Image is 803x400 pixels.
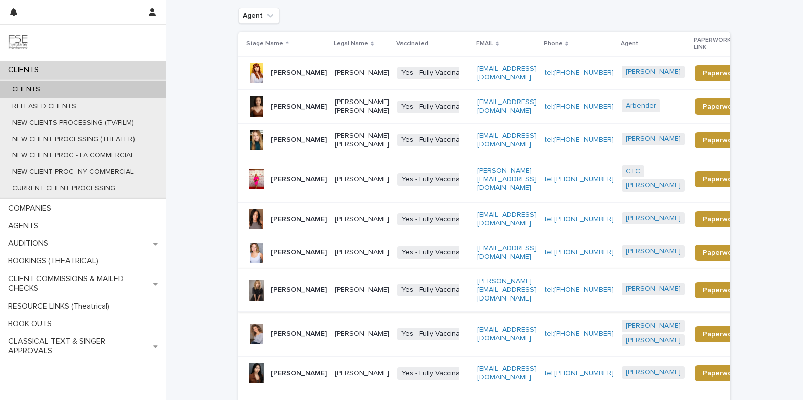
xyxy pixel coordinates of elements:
p: EMAIL [476,38,493,49]
span: Yes - Fully Vaccinated [397,328,474,340]
p: [PERSON_NAME] [271,69,327,77]
p: COMPANIES [4,204,59,213]
p: RESOURCE LINKS (Theatrical) [4,302,117,311]
p: [PERSON_NAME] [335,175,389,184]
p: BOOKINGS (THEATRICAL) [4,256,106,266]
p: Agent [621,38,638,49]
span: Paperwork [703,370,738,377]
p: [PERSON_NAME] [271,215,327,224]
a: [EMAIL_ADDRESS][DOMAIN_NAME] [477,326,537,342]
span: Yes - Fully Vaccinated [397,284,474,296]
a: [PERSON_NAME] [626,247,681,256]
p: Vaccinated [396,38,428,49]
a: Paperwork [695,98,746,115]
a: tel:[PHONE_NUMBER] [545,216,614,223]
p: [PERSON_NAME] [PERSON_NAME] [335,98,389,115]
tr: [PERSON_NAME][PERSON_NAME]Yes - Fully Vaccinated[EMAIL_ADDRESS][DOMAIN_NAME]tel:[PHONE_NUMBER][PE... [238,357,762,390]
span: Yes - Fully Vaccinated [397,134,474,146]
a: tel:[PHONE_NUMBER] [545,136,614,143]
p: [PERSON_NAME] [271,103,327,111]
span: Yes - Fully Vaccinated [397,367,474,380]
p: [PERSON_NAME] [271,136,327,144]
a: Paperwork [695,211,746,227]
span: Yes - Fully Vaccinated [397,101,474,113]
p: CURRENT CLIENT PROCESSING [4,184,123,193]
tr: [PERSON_NAME][PERSON_NAME]Yes - Fully Vaccinated[PERSON_NAME][EMAIL_ADDRESS][DOMAIN_NAME]tel:[PHO... [238,269,762,311]
tr: [PERSON_NAME][PERSON_NAME]Yes - Fully Vaccinated[PERSON_NAME][EMAIL_ADDRESS][DOMAIN_NAME]tel:[PHO... [238,157,762,203]
p: [PERSON_NAME] [335,215,389,224]
span: Paperwork [703,249,738,256]
a: [PERSON_NAME] [626,285,681,293]
a: tel:[PHONE_NUMBER] [545,69,614,76]
a: [PERSON_NAME][EMAIL_ADDRESS][DOMAIN_NAME] [477,278,537,302]
span: Paperwork [703,176,738,183]
span: Yes - Fully Vaccinated [397,173,474,186]
tr: [PERSON_NAME][PERSON_NAME]Yes - Fully Vaccinated[EMAIL_ADDRESS][DOMAIN_NAME]tel:[PHONE_NUMBER][PE... [238,203,762,236]
a: Paperwork [695,171,746,187]
p: [PERSON_NAME] [271,175,327,184]
p: [PERSON_NAME] [335,69,389,77]
tr: [PERSON_NAME][PERSON_NAME]Yes - Fully Vaccinated[EMAIL_ADDRESS][DOMAIN_NAME]tel:[PHONE_NUMBER][PE... [238,56,762,90]
p: CLIENTS [4,65,47,75]
span: Paperwork [703,103,738,110]
a: Paperwork [695,245,746,261]
a: [PERSON_NAME] [626,214,681,223]
p: Legal Name [334,38,368,49]
p: BOOK OUTS [4,319,60,329]
a: [PERSON_NAME] [626,336,681,345]
tr: [PERSON_NAME][PERSON_NAME] [PERSON_NAME]Yes - Fully Vaccinated[EMAIL_ADDRESS][DOMAIN_NAME]tel:[PH... [238,123,762,157]
p: [PERSON_NAME] [335,369,389,378]
span: Paperwork [703,137,738,144]
a: tel:[PHONE_NUMBER] [545,249,614,256]
a: [EMAIL_ADDRESS][DOMAIN_NAME] [477,245,537,260]
tr: [PERSON_NAME][PERSON_NAME]Yes - Fully Vaccinated[EMAIL_ADDRESS][DOMAIN_NAME]tel:[PHONE_NUMBER][PE... [238,236,762,269]
span: Paperwork [703,331,738,338]
span: Paperwork [703,216,738,223]
a: [PERSON_NAME] [626,368,681,377]
a: Paperwork [695,132,746,148]
p: Stage Name [246,38,283,49]
p: [PERSON_NAME] [271,330,327,338]
p: CLASSICAL TEXT & SINGER APPROVALS [4,337,153,356]
p: RELEASED CLIENTS [4,102,84,111]
p: Phone [544,38,563,49]
p: [PERSON_NAME] [335,248,389,257]
span: Yes - Fully Vaccinated [397,213,474,226]
a: tel:[PHONE_NUMBER] [545,286,614,293]
p: NEW CLIENTS PROCESSING (TV/FILM) [4,119,142,127]
a: [PERSON_NAME] [626,68,681,76]
a: Arbender [626,102,656,110]
a: [EMAIL_ADDRESS][DOMAIN_NAME] [477,65,537,81]
p: NEW CLIENT PROC -NY COMMERCIAL [4,168,142,176]
p: AUDITIONS [4,239,56,248]
a: [EMAIL_ADDRESS][DOMAIN_NAME] [477,211,537,227]
a: [EMAIL_ADDRESS][DOMAIN_NAME] [477,365,537,381]
p: [PERSON_NAME] [271,369,327,378]
p: CLIENTS [4,85,48,94]
button: Agent [238,8,280,24]
p: AGENTS [4,221,46,231]
a: Paperwork [695,282,746,298]
a: Paperwork [695,365,746,381]
a: [EMAIL_ADDRESS][DOMAIN_NAME] [477,98,537,114]
tr: [PERSON_NAME][PERSON_NAME]Yes - Fully Vaccinated[EMAIL_ADDRESS][DOMAIN_NAME]tel:[PHONE_NUMBER][PE... [238,311,762,357]
img: 9JgRvJ3ETPGCJDhvPVA5 [8,33,28,53]
a: [EMAIL_ADDRESS][DOMAIN_NAME] [477,132,537,148]
a: tel:[PHONE_NUMBER] [545,176,614,183]
a: [PERSON_NAME] [626,181,681,190]
a: tel:[PHONE_NUMBER] [545,370,614,377]
a: [PERSON_NAME][EMAIL_ADDRESS][DOMAIN_NAME] [477,167,537,191]
a: tel:[PHONE_NUMBER] [545,330,614,337]
a: [PERSON_NAME] [626,135,681,143]
span: Paperwork [703,70,738,77]
p: [PERSON_NAME] [PERSON_NAME] [335,132,389,149]
p: PAPERWORK LINK [694,35,741,53]
span: Paperwork [703,287,738,294]
a: CTC [626,167,640,176]
p: CLIENT COMMISSIONS & MAILED CHECKS [4,274,153,293]
span: Yes - Fully Vaccinated [397,246,474,259]
a: tel:[PHONE_NUMBER] [545,103,614,110]
span: Yes - Fully Vaccinated [397,67,474,79]
p: [PERSON_NAME] [335,286,389,294]
p: NEW CLIENT PROCESSING (THEATER) [4,135,143,144]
